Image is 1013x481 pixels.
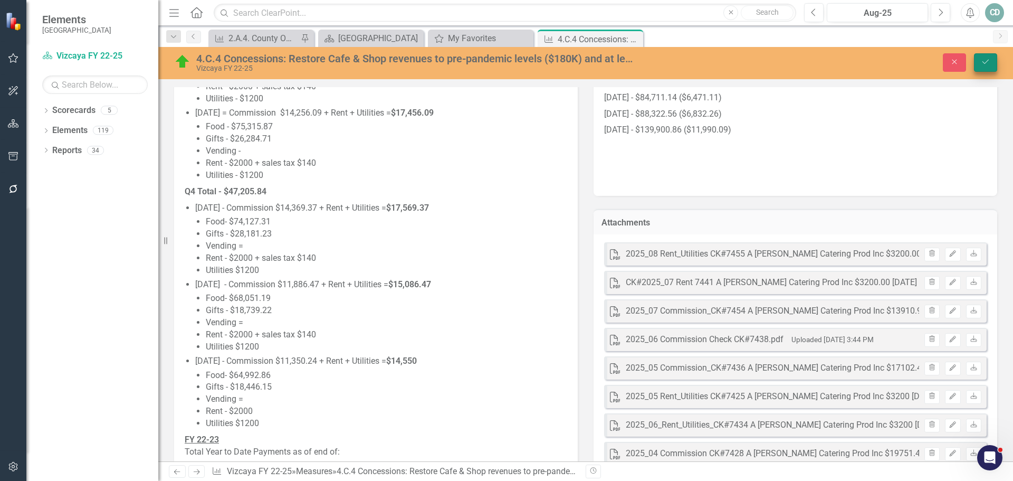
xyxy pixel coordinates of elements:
a: Vizcaya FY 22-25 [42,50,148,62]
div: 34 [87,146,104,155]
p: [DATE] - $139,900.86 ($11,990.09) [604,122,987,138]
div: 4.C.4 Concessions: Restore Cafe & Shop revenues to pre-pandemic levels ($180K) and at least $200k... [196,53,636,64]
li: Food- $68,051.19 [206,293,567,305]
a: My Favorites [431,32,531,45]
span: Elements [42,13,111,26]
div: 2025_05 Rent_Utilities CK#7425 A [PERSON_NAME] Catering Prod Inc $3200 [DATE] Rent.pdf [626,391,970,403]
div: » » [212,466,578,478]
li: Utilities - $1200 [206,93,567,105]
div: 5 [101,106,118,115]
li: Utilities - $1200 [206,169,567,182]
li: Food - $75,315.87 [206,121,567,133]
div: Aug-25 [830,7,924,20]
li: Gifts - $18,446.15 [206,381,567,393]
a: Elements [52,125,88,137]
li: Food- $64,992.86 [206,370,567,382]
small: Uploaded [DATE] 3:44 PM [791,335,874,344]
strong: FY 22-23 [185,435,219,445]
strong: $17,456.09 [391,108,434,118]
span: Search [756,8,779,16]
div: 2025_07 Commission_CK#7454 A [PERSON_NAME] Catering Prod Inc $13910.98 [DATE] Comm.pdf [626,305,995,317]
div: My Favorites [448,32,531,45]
button: Aug-25 [827,3,928,22]
div: 4.C.4 Concessions: Restore Cafe & Shop revenues to pre-pandemic levels ($180K) and at least $200k... [558,33,641,46]
li: Rent - $2000 [206,405,567,418]
strong: $14,550 [386,356,417,366]
div: 2025_06_Rent_Utilities_CK#7434 A [PERSON_NAME] Catering Prod Inc $3200 [DATE] Rent.pdf [626,419,973,431]
li: Rent - $2000 + sales tax $140 [206,252,567,265]
li: [DATE] = Commission $14,256.09 + Rent + Utilities = [195,107,567,182]
li: Vending = [206,393,567,405]
li: [DATE] - Commission $11,350.24 + Rent + Utilities = [195,355,567,430]
iframe: Intercom live chat [977,445,1002,470]
li: [DATE] - Commission $11,886.47 + Rent + Utilities = [195,279,567,353]
a: Measures [296,466,332,476]
li: Vending = [206,317,567,329]
li: [DATE] - Commission $14,369.37 + Rent + Utilities = [195,202,567,277]
button: Search [741,5,794,20]
p: Total Year to Date Payments as of end of: [185,432,567,460]
strong: $17,569.37 [386,203,429,213]
h3: Attachments [601,218,989,228]
p: [DATE] - $84,711.14 ($6,471.11) [604,90,987,106]
li: Rent - $2000 + sales tax $140 [206,329,567,341]
div: [GEOGRAPHIC_DATA] [338,32,421,45]
li: Rent - $2000 + sales tax $140 [206,157,567,169]
button: CD [985,3,1004,22]
a: Scorecards [52,105,95,117]
a: Vizcaya FY 22-25 [227,466,292,476]
a: 2.A.4. County Officials: Strengthen awareness among MDC elected officials by meeting in person wi... [211,32,298,45]
li: Gifts - $18,739.22 [206,305,567,317]
div: 2025_06 Commission Check CK#7438.pdf [626,334,783,346]
a: Reports [52,145,82,157]
div: 2.A.4. County Officials: Strengthen awareness among MDC elected officials by meeting in person wi... [228,32,298,45]
strong: Q4 Total - $47,205.84 [185,186,266,196]
strong: $15,086.47 [388,279,431,289]
input: Search ClearPoint... [214,4,796,22]
div: 2025_04 Commission CK#7428 A [PERSON_NAME] Catering Prod Inc $19751.40 [DATE] Comm.pdf [626,448,993,460]
div: 4.C.4 Concessions: Restore Cafe & Shop revenues to pre-pandemic levels ($180K) and at least $200k... [337,466,838,476]
li: Utilities $1200 [206,265,567,277]
div: 2025_08 Rent_Utilities CK#7455 A [PERSON_NAME] Catering Prod Inc $3200.00.pdf [626,248,936,260]
small: [GEOGRAPHIC_DATA] [42,26,111,34]
li: Vending - [206,145,567,157]
li: Vending = [206,240,567,252]
div: Vizcaya FY 22-25 [196,64,636,72]
a: [GEOGRAPHIC_DATA] [321,32,421,45]
img: ClearPoint Strategy [5,12,24,31]
li: Gifts - $28,181.23 [206,228,567,240]
li: Food- $74,127.31 [206,216,567,228]
li: Utilities $1200 [206,418,567,430]
img: At or Above Target [174,53,191,70]
input: Search Below... [42,76,148,94]
li: Gifts - $26,284.71 [206,133,567,145]
p: [DATE] - $88,322.56 ($6,832.26) [604,106,987,122]
div: 119 [93,126,113,135]
li: Utilities $1200 [206,341,567,353]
